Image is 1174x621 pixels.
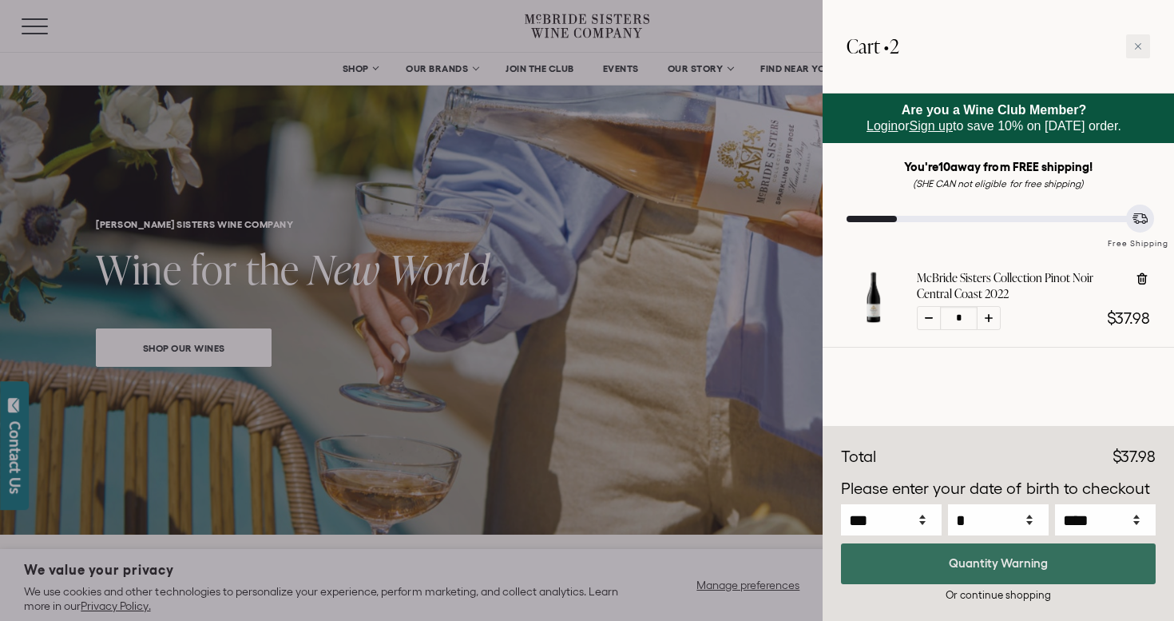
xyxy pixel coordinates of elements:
span: or to save 10% on [DATE] order. [867,103,1121,133]
span: 2 [890,33,899,59]
span: $37.98 [1107,309,1150,327]
h2: Cart • [847,24,899,69]
strong: You're away from FREE shipping! [904,160,1093,173]
div: Free Shipping [1102,222,1174,250]
div: Or continue shopping [841,587,1156,603]
a: Sign up [910,119,953,133]
div: Total [841,445,876,469]
button: Quantity Warning [841,543,1156,584]
p: Please enter your date of birth to checkout [841,477,1156,501]
a: Login [867,119,898,133]
a: McBride Sisters Collection Pinot Noir Central Coast 2022 [917,270,1122,302]
em: (SHE CAN not eligible for free shipping) [913,178,1084,189]
a: McBride Sisters Collection Pinot Noir Central Coast 2022 [847,310,901,328]
span: $37.98 [1113,448,1156,465]
strong: Are you a Wine Club Member? [902,103,1087,117]
span: 10 [938,160,950,173]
